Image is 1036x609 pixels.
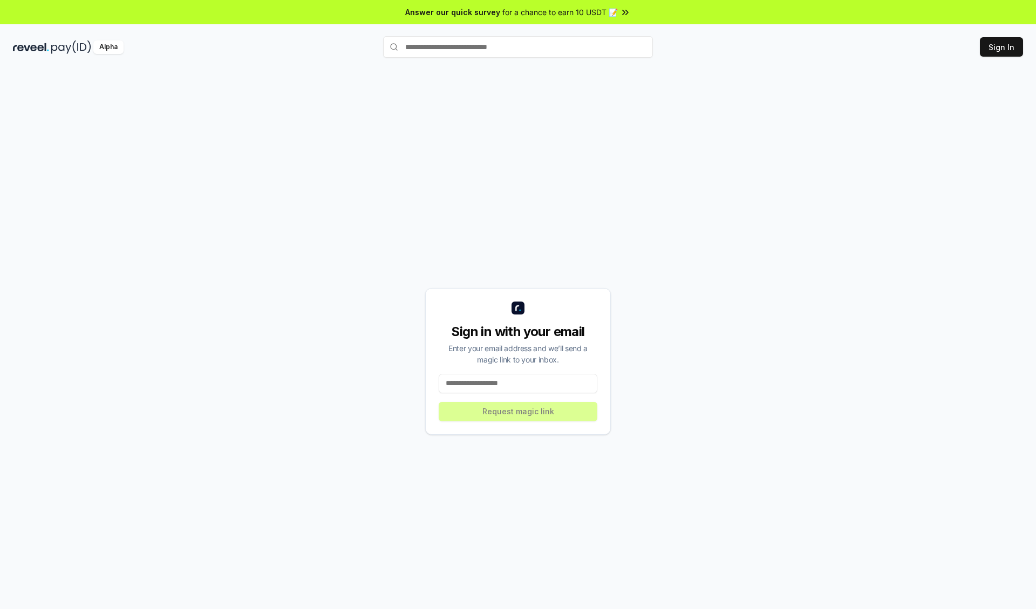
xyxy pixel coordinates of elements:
div: Alpha [93,40,124,54]
button: Sign In [980,37,1023,57]
div: Sign in with your email [439,323,597,340]
span: Answer our quick survey [405,6,500,18]
img: pay_id [51,40,91,54]
img: reveel_dark [13,40,49,54]
div: Enter your email address and we’ll send a magic link to your inbox. [439,343,597,365]
img: logo_small [512,302,524,314]
span: for a chance to earn 10 USDT 📝 [502,6,618,18]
